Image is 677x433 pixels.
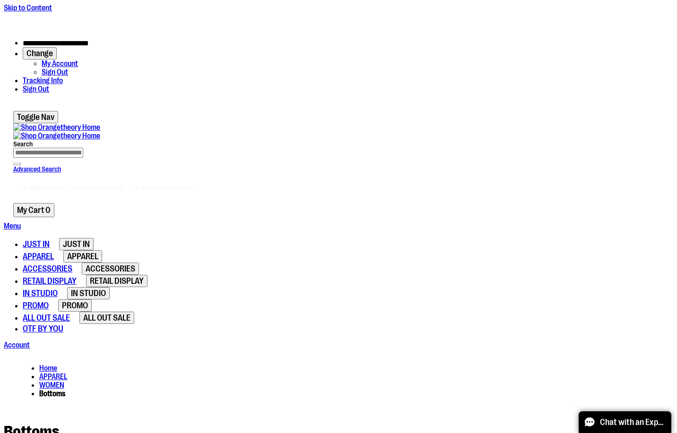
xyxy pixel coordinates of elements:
div: Promotional banner [4,12,673,31]
span: Search [13,140,33,148]
a: WOMEN [39,381,64,390]
button: Chat with an Expert [579,411,671,433]
span: APPAREL [67,252,98,261]
p: FREE Shipping, orders over $600. [276,12,401,21]
button: Toggle Nav [13,111,58,123]
span: Chat with an Expert [600,417,666,427]
span: OTF BY YOU [23,324,63,333]
a: Details [379,12,401,21]
span: ALL OUT SALE [83,313,130,323]
span: RETAIL DISPLAY [90,276,144,286]
span: RETAIL DISPLAY [23,276,77,286]
span: # Type at least 3 character to search [23,184,124,192]
span: My Cart [17,205,44,215]
button: My Cart [13,203,54,217]
img: Shop Orangetheory [13,123,100,132]
span: PROMO [23,301,49,310]
span: APPAREL [23,252,54,261]
button: Account menu [23,47,57,59]
a: My Account [42,59,78,68]
a: Account [4,341,30,349]
span: # Hit enter to search [135,184,192,192]
span: PROMO [62,301,88,310]
a: Sign Out [23,85,49,93]
span: IN STUDIO [71,289,106,298]
span: JUST IN [23,239,50,249]
span: 0 [45,205,51,215]
a: Sign Out [42,68,68,76]
a: APPAREL [39,373,67,381]
a: Tracking Info [23,76,63,85]
span: ALL OUT SALE [23,313,70,323]
img: Shop Orangetheory [13,132,100,140]
a: Skip to Content [4,4,52,12]
span: ACCESSORIES [23,264,72,273]
a: Home [39,364,57,373]
a: Menu [4,222,21,230]
span: JUST IN [63,239,90,249]
a: Advanced Search [13,165,61,173]
span: Toggle Nav [17,112,54,122]
span: IN STUDIO [23,289,58,298]
strong: Bottoms [39,390,65,398]
button: Search [13,162,21,165]
span: ACCESSORIES [86,264,135,273]
span: Change [26,49,53,58]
